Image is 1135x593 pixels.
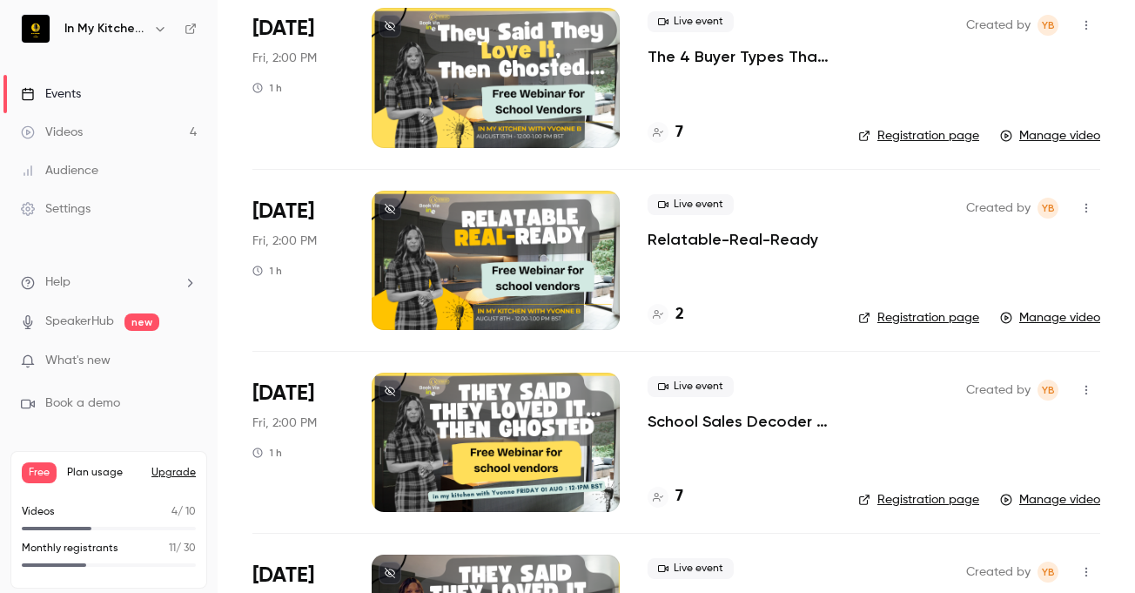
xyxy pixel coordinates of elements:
p: / 30 [169,541,196,556]
span: new [124,313,159,331]
div: Aug 1 Fri, 12:00 PM (Europe/London) [252,373,344,512]
a: Manage video [1000,491,1100,509]
span: YB [1042,198,1055,219]
p: / 10 [171,504,196,520]
div: Aug 15 Fri, 12:00 PM (Europe/London) [252,8,344,147]
span: Fri, 2:00 PM [252,232,317,250]
a: School Sales Decoder - More Pro [648,411,830,432]
a: SpeakerHub [45,313,114,331]
a: 7 [648,485,683,509]
span: Live event [648,376,734,397]
div: Audience [21,162,98,179]
span: Free [22,462,57,483]
span: YB [1042,562,1055,583]
span: Live event [648,558,734,579]
span: YB [1042,380,1055,401]
img: In My Kitchen With Yvonne [22,15,50,43]
p: Monthly registrants [22,541,118,556]
p: Videos [22,504,55,520]
span: [DATE] [252,15,314,43]
span: Created by [966,15,1031,36]
h4: 2 [675,303,684,327]
iframe: Noticeable Trigger [176,354,197,369]
a: Manage video [1000,127,1100,145]
h4: 7 [675,121,683,145]
span: Fri, 2:00 PM [252,50,317,67]
span: Yvonne Buluma-Samba [1038,15,1058,36]
span: Created by [966,198,1031,219]
a: The 4 Buyer Types That Kill or Close Your Deals [648,46,830,67]
span: Created by [966,380,1031,401]
li: help-dropdown-opener [21,273,197,292]
span: Yvonne Buluma-Samba [1038,562,1058,583]
span: [DATE] [252,198,314,226]
span: Yvonne Buluma-Samba [1038,380,1058,401]
a: 7 [648,121,683,145]
span: What's new [45,352,111,370]
a: Manage video [1000,309,1100,327]
div: 1 h [252,264,282,278]
a: Registration page [858,309,979,327]
span: Created by [966,562,1031,583]
h4: 7 [675,485,683,509]
a: Registration page [858,491,979,509]
span: YB [1042,15,1055,36]
span: Live event [648,194,734,215]
span: Fri, 2:00 PM [252,414,317,432]
a: Registration page [858,127,979,145]
div: Settings [21,200,91,218]
div: 1 h [252,446,282,460]
span: Help [45,273,71,292]
span: [DATE] [252,562,314,590]
span: Plan usage [67,466,141,480]
span: [DATE] [252,380,314,408]
h6: In My Kitchen With [PERSON_NAME] [64,20,146,37]
button: Upgrade [151,466,196,480]
span: Live event [648,11,734,32]
span: Yvonne Buluma-Samba [1038,198,1058,219]
a: 2 [648,303,684,327]
a: Relatable-Real-Ready [648,229,818,250]
span: 11 [169,543,176,554]
span: 4 [171,507,178,517]
span: Book a demo [45,394,120,413]
div: 1 h [252,81,282,95]
div: Videos [21,124,83,141]
div: Events [21,85,81,103]
div: Aug 8 Fri, 12:00 PM (Europe/London) [252,191,344,330]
